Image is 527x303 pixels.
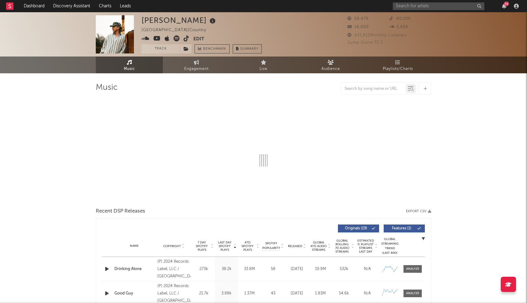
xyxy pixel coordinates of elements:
span: Originals ( 19 ) [342,227,370,230]
span: Copyright [163,244,181,248]
a: Drinking Alone [114,266,154,272]
span: Summary [240,47,258,51]
div: Name [114,244,154,248]
div: 54.6k [334,290,354,297]
span: Estimated % Playlist Streams Last Day [357,239,374,254]
input: Search by song name or URL [342,86,406,91]
span: Audience [321,65,340,73]
button: Track [142,44,180,53]
a: Live [230,57,297,73]
div: 14 [504,2,509,6]
a: Benchmark [195,44,230,53]
div: Global Streaming Trend (Last 60D) [381,237,399,255]
span: Live [260,65,267,73]
button: Edit [193,35,204,43]
span: Global ATD Audio Streams [310,241,327,252]
div: 43 [262,290,284,297]
span: Playlists/Charts [383,65,413,73]
div: 1.83M [310,290,331,297]
span: Jump Score: 72.3 [347,41,383,45]
div: 273k [194,266,213,272]
a: Music [96,57,163,73]
button: 14 [502,4,506,9]
div: [DATE] [287,266,307,272]
a: Good Guy [114,290,154,297]
div: 38.2k [217,266,236,272]
span: ATD Spotify Plays [239,241,256,252]
div: 21.7k [194,290,213,297]
span: 7 Day Spotify Plays [194,241,210,252]
button: Summary [233,44,262,53]
div: (P) 2024 Records Label, LLC / [GEOGRAPHIC_DATA] [157,258,191,280]
button: Export CSV [406,210,431,213]
div: [GEOGRAPHIC_DATA] | Country [142,27,213,34]
span: 3,858 [389,25,408,29]
div: [PERSON_NAME] [142,15,217,25]
span: Features ( 1 ) [388,227,416,230]
a: Playlists/Charts [364,57,431,73]
div: N/A [357,290,378,297]
span: Benchmark [203,46,226,53]
a: Audience [297,57,364,73]
div: 3.88k [217,290,236,297]
button: Originals(19) [338,225,379,232]
span: Music [124,65,135,73]
div: [DATE] [287,290,307,297]
a: Engagement [163,57,230,73]
span: 58,479 [347,17,369,21]
div: 532k [334,266,354,272]
button: Features(1) [384,225,425,232]
span: 18,000 [347,25,369,29]
span: 431,811 Monthly Listeners [347,33,407,37]
input: Search for artists [393,2,484,10]
div: 58 [262,266,284,272]
span: Last Day Spotify Plays [217,241,233,252]
div: 33.8M [239,266,259,272]
span: Engagement [184,65,209,73]
span: 80,100 [389,17,411,21]
span: Released [288,244,302,248]
div: N/A [357,266,378,272]
div: 1.37M [239,290,259,297]
span: Global Rolling 7D Audio Streams [334,239,350,254]
span: Recent DSP Releases [96,208,145,215]
div: 19.9M [310,266,331,272]
span: Spotify Popularity [262,241,280,250]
